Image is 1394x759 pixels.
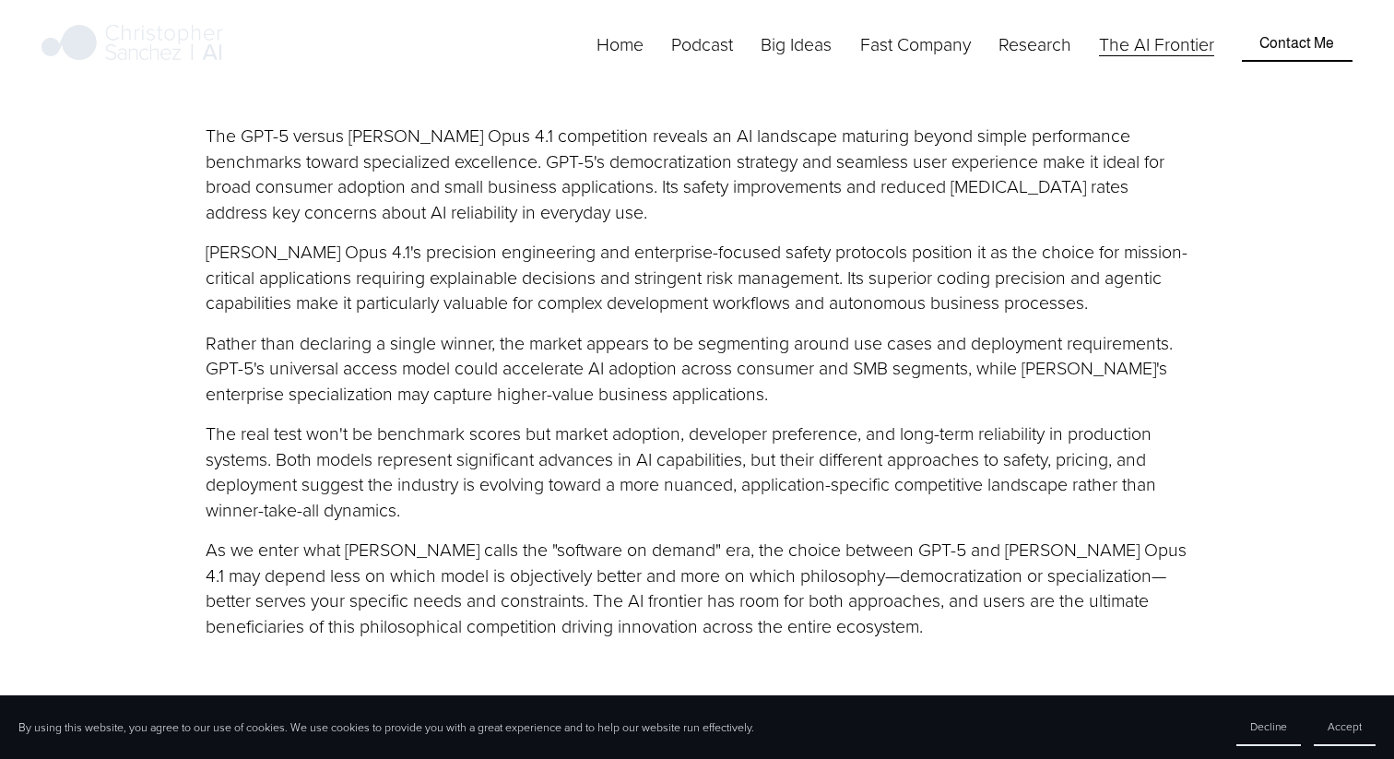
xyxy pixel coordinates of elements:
[206,330,1188,406] p: Rather than declaring a single winner, the market appears to be segmenting around use cases and d...
[998,31,1071,56] span: Research
[206,421,1188,522] p: The real test won't be benchmark scores but market adoption, developer preference, and long-term ...
[18,719,754,735] p: By using this website, you agree to our use of cookies. We use cookies to provide you with a grea...
[41,21,223,67] img: Christopher Sanchez | AI
[206,123,1188,224] p: The GPT-5 versus [PERSON_NAME] Opus 4.1 competition reveals an AI landscape maturing beyond simpl...
[1250,718,1287,734] span: Decline
[860,31,971,56] span: Fast Company
[1236,708,1301,746] button: Decline
[860,30,971,58] a: folder dropdown
[1242,27,1352,62] a: Contact Me
[671,30,733,58] a: Podcast
[206,537,1188,638] p: As we enter what [PERSON_NAME] calls the "software on demand" era, the choice between GPT-5 and [...
[1099,30,1214,58] a: The AI Frontier
[1314,708,1376,746] button: Accept
[998,30,1071,58] a: folder dropdown
[761,30,832,58] a: folder dropdown
[597,30,644,58] a: Home
[761,31,832,56] span: Big Ideas
[1328,718,1362,734] span: Accept
[206,239,1188,314] p: [PERSON_NAME] Opus 4.1's precision engineering and enterprise-focused safety protocols position i...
